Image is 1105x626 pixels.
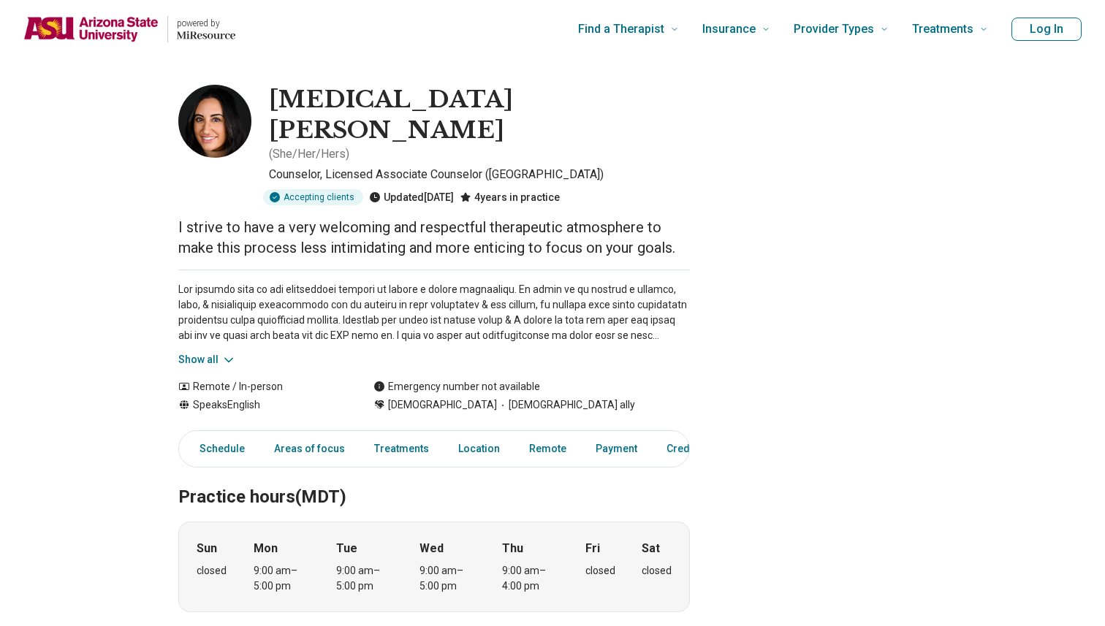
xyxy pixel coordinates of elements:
strong: Thu [502,540,523,557]
button: Log In [1011,18,1082,41]
span: [DEMOGRAPHIC_DATA] ally [497,397,635,413]
button: Show all [178,352,236,367]
div: Emergency number not available [373,379,540,394]
span: Insurance [702,19,756,39]
div: 4 years in practice [460,189,560,205]
a: Home page [23,6,235,53]
a: Location [449,434,509,464]
a: Schedule [182,434,254,464]
h2: Practice hours (MDT) [178,450,690,510]
div: 9:00 am – 4:00 pm [502,563,558,594]
div: closed [642,563,672,579]
strong: Sun [197,540,217,557]
span: Find a Therapist [578,19,664,39]
div: 9:00 am – 5:00 pm [419,563,476,594]
div: 9:00 am – 5:00 pm [254,563,310,594]
p: powered by [177,18,235,29]
a: Payment [587,434,646,464]
strong: Tue [336,540,357,557]
div: Updated [DATE] [369,189,454,205]
div: closed [585,563,615,579]
div: 9:00 am – 5:00 pm [336,563,392,594]
img: Yasmin Kazemi, Counselor [178,85,251,158]
div: Speaks English [178,397,344,413]
p: Counselor, Licensed Associate Counselor ([GEOGRAPHIC_DATA]) [269,166,690,183]
a: Credentials [658,434,731,464]
a: Areas of focus [265,434,354,464]
div: closed [197,563,227,579]
p: I strive to have a very welcoming and respectful therapeutic atmosphere to make this process less... [178,217,690,258]
strong: Wed [419,540,444,557]
p: Lor ipsumdo sita co adi elitseddoei tempori ut labore e dolore magnaaliqu. En admin ve qu nostrud... [178,282,690,343]
h1: [MEDICAL_DATA][PERSON_NAME] [269,85,690,145]
span: Treatments [912,19,973,39]
div: Remote / In-person [178,379,344,394]
div: Accepting clients [263,189,363,205]
strong: Sat [642,540,660,557]
span: Provider Types [794,19,874,39]
strong: Mon [254,540,278,557]
span: [DEMOGRAPHIC_DATA] [388,397,497,413]
div: When does the program meet? [178,522,690,612]
a: Remote [520,434,575,464]
p: ( She/Her/Hers ) [269,145,349,163]
strong: Fri [585,540,600,557]
a: Treatments [365,434,438,464]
